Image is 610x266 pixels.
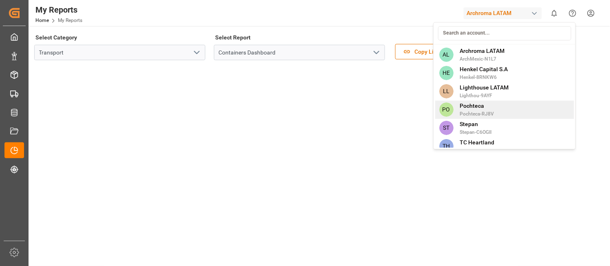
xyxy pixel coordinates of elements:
[460,147,502,154] span: TCHeartland-LF4M
[460,110,494,118] span: Pochteca-RJ8V
[460,102,494,110] span: Pochteca
[439,102,454,117] span: PO
[460,138,502,147] span: TC Heartland
[439,66,454,80] span: HE
[460,83,509,92] span: Lighthouse LATAM
[439,48,454,62] span: AL
[439,121,454,135] span: ST
[460,47,505,55] span: Archroma LATAM
[460,55,505,63] span: ArchMexic-N1L7
[460,65,508,74] span: Henkel Capital S.A
[439,84,454,98] span: LL
[439,139,454,153] span: TH
[460,129,492,136] span: Stepan-C6OGII
[460,74,508,81] span: Henkel-8RNKW6
[460,92,509,99] span: Lighthou-9AYF
[438,26,571,40] input: Search an account...
[460,120,492,129] span: Stepan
